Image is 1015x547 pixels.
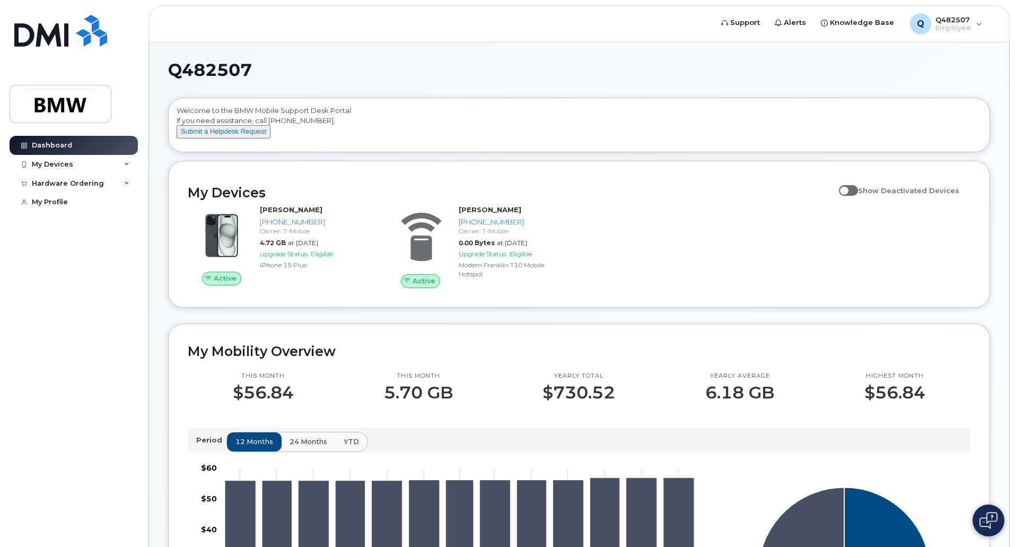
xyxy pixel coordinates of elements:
div: Carrier: T-Mobile [260,227,370,236]
tspan: $40 [201,525,217,534]
p: 5.70 GB [384,383,453,402]
p: $730.52 [542,383,615,402]
span: at [DATE] [288,239,318,247]
span: 24 months [290,437,327,447]
a: Active[PERSON_NAME][PHONE_NUMBER]Carrier: T-Mobile0.00 Bytesat [DATE]Upgrade Status:EligibleModem... [387,205,573,288]
p: This month [233,372,294,380]
span: Active [413,276,435,286]
div: [PHONE_NUMBER] [260,217,370,227]
p: Yearly total [542,372,615,380]
input: Show Deactivated Devices [839,180,847,189]
span: YTD [344,437,359,447]
p: $56.84 [233,383,294,402]
a: Active[PERSON_NAME][PHONE_NUMBER]Carrier: T-Mobile4.72 GBat [DATE]Upgrade Status:EligibleiPhone 1... [188,205,374,285]
div: Modem Franklin T10 Mobile Hotspot [459,261,568,279]
p: 6.18 GB [705,383,774,402]
img: iPhone_15_Black.png [196,210,247,261]
div: Welcome to the BMW Mobile Support Desk Portal If you need assistance, call [PHONE_NUMBER]. [177,106,982,148]
p: This month [384,372,453,380]
span: Eligible [311,250,333,258]
div: [PHONE_NUMBER] [459,217,568,227]
img: Open chat [979,512,997,529]
p: Highest month [864,372,925,380]
p: $56.84 [864,383,925,402]
span: Upgrade Status: [260,250,309,258]
h2: My Mobility Overview [188,343,970,359]
strong: [PERSON_NAME] [459,205,521,214]
span: Eligible [510,250,532,258]
tspan: $60 [201,463,217,473]
span: Show Deactivated Devices [858,186,959,195]
p: Period [196,435,226,445]
button: Submit a Helpdesk Request [177,125,270,138]
span: 4.72 GB [260,239,286,247]
span: 0.00 Bytes [459,239,495,247]
p: Yearly average [705,372,774,380]
strong: [PERSON_NAME] [260,205,322,214]
a: Submit a Helpdesk Request [177,127,270,135]
span: Active [214,273,237,283]
div: iPhone 15 Plus [260,261,370,270]
div: Carrier: T-Mobile [459,227,568,236]
h2: My Devices [188,185,834,201]
span: Upgrade Status: [459,250,507,258]
span: Q482507 [168,62,252,78]
tspan: $50 [201,494,217,503]
span: at [DATE] [497,239,527,247]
